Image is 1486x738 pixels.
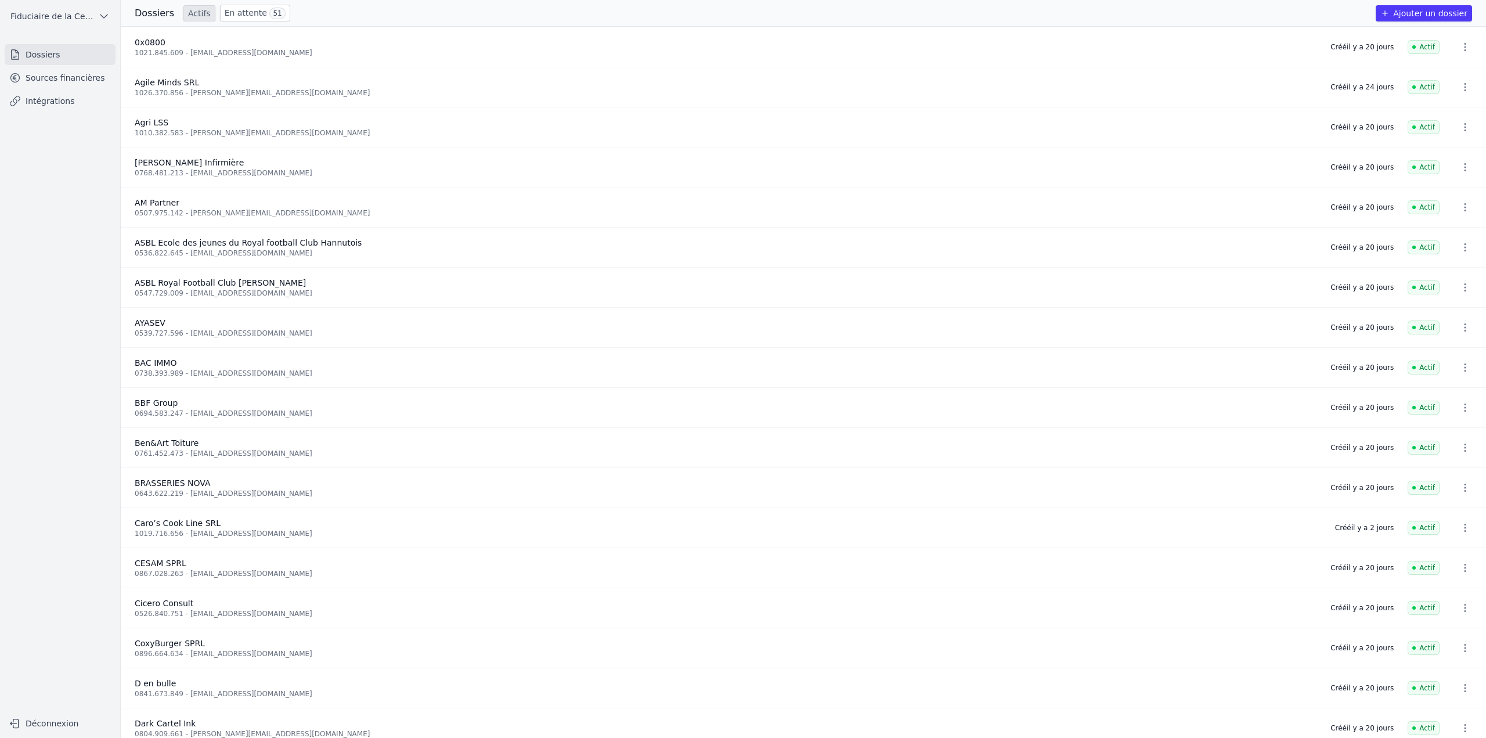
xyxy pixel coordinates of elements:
div: Créé il y a 20 jours [1330,483,1394,492]
span: Actif [1408,521,1440,535]
span: ASBL Ecole des jeunes du Royal football Club Hannutois [135,238,362,247]
span: Actif [1408,200,1440,214]
span: 0x0800 [135,38,165,47]
div: Créé il y a 20 jours [1330,443,1394,452]
span: Cicero Consult [135,599,193,608]
span: BRASSERIES NOVA [135,478,211,488]
span: Actif [1408,321,1440,334]
span: AYASEV [135,318,165,327]
span: D en bulle [135,679,176,688]
div: 0841.673.849 - [EMAIL_ADDRESS][DOMAIN_NAME] [135,689,1317,699]
span: Actif [1408,441,1440,455]
span: Agile Minds SRL [135,78,199,87]
a: Dossiers [5,44,116,65]
span: Actif [1408,80,1440,94]
span: BBF Group [135,398,178,408]
span: 51 [269,8,285,19]
div: Créé il y a 20 jours [1330,203,1394,212]
span: AM Partner [135,198,179,207]
div: 1026.370.856 - [PERSON_NAME][EMAIL_ADDRESS][DOMAIN_NAME] [135,88,1317,98]
span: Ben&Art Toiture [135,438,199,448]
span: CESAM SPRL [135,559,186,568]
div: 1021.845.609 - [EMAIL_ADDRESS][DOMAIN_NAME] [135,48,1317,57]
div: Créé il y a 24 jours [1330,82,1394,92]
span: Fiduciaire de la Cense & Associés [10,10,93,22]
div: 0547.729.009 - [EMAIL_ADDRESS][DOMAIN_NAME] [135,289,1317,298]
div: 0507.975.142 - [PERSON_NAME][EMAIL_ADDRESS][DOMAIN_NAME] [135,208,1317,218]
span: Actif [1408,120,1440,134]
div: 0539.727.596 - [EMAIL_ADDRESS][DOMAIN_NAME] [135,329,1317,338]
h3: Dossiers [135,6,174,20]
span: BAC IMMO [135,358,176,368]
div: Créé il y a 20 jours [1330,563,1394,573]
span: Actif [1408,160,1440,174]
div: Créé il y a 20 jours [1330,323,1394,332]
div: Créé il y a 20 jours [1330,603,1394,613]
span: Actif [1408,401,1440,415]
span: Actif [1408,561,1440,575]
div: Créé il y a 20 jours [1330,163,1394,172]
a: Actifs [183,5,215,21]
span: CoxyBurger SPRL [135,639,205,648]
div: 0536.822.645 - [EMAIL_ADDRESS][DOMAIN_NAME] [135,249,1317,258]
button: Déconnexion [5,714,116,733]
span: Actif [1408,40,1440,54]
div: 0896.664.634 - [EMAIL_ADDRESS][DOMAIN_NAME] [135,649,1317,658]
div: Créé il y a 20 jours [1330,363,1394,372]
a: En attente 51 [220,5,290,21]
button: Fiduciaire de la Cense & Associés [5,7,116,26]
span: Actif [1408,721,1440,735]
a: Sources financières [5,67,116,88]
div: 0694.583.247 - [EMAIL_ADDRESS][DOMAIN_NAME] [135,409,1317,418]
div: 0643.622.219 - [EMAIL_ADDRESS][DOMAIN_NAME] [135,489,1317,498]
button: Ajouter un dossier [1376,5,1472,21]
span: ASBL Royal Football Club [PERSON_NAME] [135,278,306,287]
span: Actif [1408,641,1440,655]
span: Actif [1408,681,1440,695]
div: 0526.840.751 - [EMAIL_ADDRESS][DOMAIN_NAME] [135,609,1317,618]
div: 1010.382.583 - [PERSON_NAME][EMAIL_ADDRESS][DOMAIN_NAME] [135,128,1317,138]
div: 0738.393.989 - [EMAIL_ADDRESS][DOMAIN_NAME] [135,369,1317,378]
span: Actif [1408,240,1440,254]
div: Créé il y a 20 jours [1330,42,1394,52]
div: Créé il y a 20 jours [1330,723,1394,733]
div: Créé il y a 20 jours [1330,403,1394,412]
div: Créé il y a 20 jours [1330,243,1394,252]
a: Intégrations [5,91,116,111]
div: Créé il y a 20 jours [1330,683,1394,693]
div: Créé il y a 20 jours [1330,283,1394,292]
div: Créé il y a 20 jours [1330,643,1394,653]
div: Créé il y a 20 jours [1330,123,1394,132]
div: 0768.481.213 - [EMAIL_ADDRESS][DOMAIN_NAME] [135,168,1317,178]
span: [PERSON_NAME] Infirmière [135,158,244,167]
span: Dark Cartel Ink [135,719,196,728]
span: Agri LSS [135,118,168,127]
div: 0867.028.263 - [EMAIL_ADDRESS][DOMAIN_NAME] [135,569,1317,578]
span: Actif [1408,481,1440,495]
span: Actif [1408,361,1440,375]
span: Actif [1408,601,1440,615]
span: Actif [1408,280,1440,294]
div: 1019.716.656 - [EMAIL_ADDRESS][DOMAIN_NAME] [135,529,1321,538]
div: 0761.452.473 - [EMAIL_ADDRESS][DOMAIN_NAME] [135,449,1317,458]
div: Créé il y a 2 jours [1335,523,1394,532]
span: Caro’s Cook Line SRL [135,519,221,528]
